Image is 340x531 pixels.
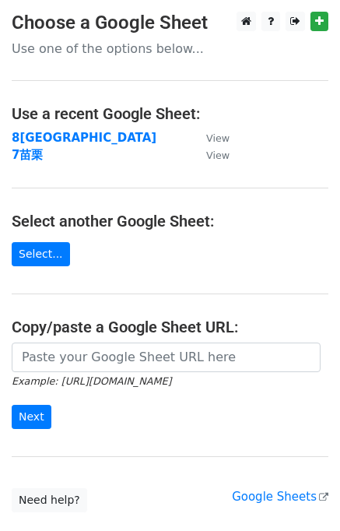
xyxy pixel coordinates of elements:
[12,318,328,336] h4: Copy/paste a Google Sheet URL:
[191,148,230,162] a: View
[12,343,321,372] input: Paste your Google Sheet URL here
[12,375,171,387] small: Example: [URL][DOMAIN_NAME]
[12,148,43,162] a: 7苗栗
[12,12,328,34] h3: Choose a Google Sheet
[12,104,328,123] h4: Use a recent Google Sheet:
[206,132,230,144] small: View
[12,131,156,145] a: 8[GEOGRAPHIC_DATA]
[206,149,230,161] small: View
[191,131,230,145] a: View
[12,40,328,57] p: Use one of the options below...
[12,242,70,266] a: Select...
[232,490,328,504] a: Google Sheets
[12,405,51,429] input: Next
[12,212,328,230] h4: Select another Google Sheet:
[12,488,87,512] a: Need help?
